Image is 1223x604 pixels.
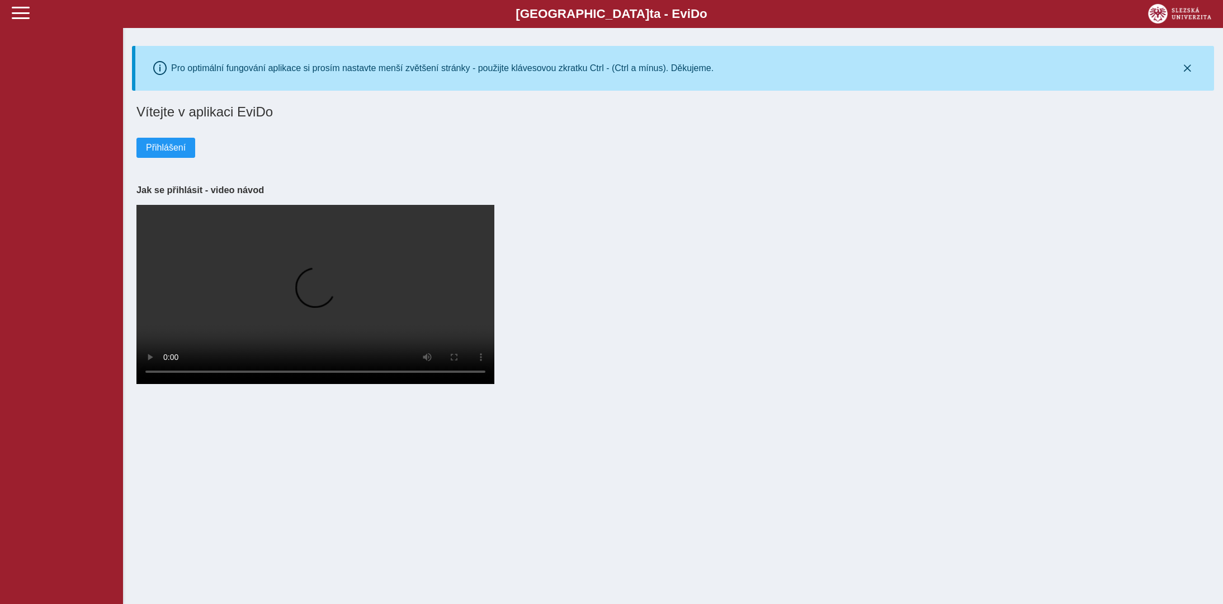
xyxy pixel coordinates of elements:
[649,7,653,21] span: t
[171,63,714,73] div: Pro optimální fungování aplikace si prosím nastavte menší zvětšení stránky - použijte klávesovou ...
[34,7,1189,21] b: [GEOGRAPHIC_DATA] a - Evi
[146,143,186,153] span: Přihlášení
[1148,4,1211,24] img: logo_web_su.png
[136,138,195,158] button: Přihlášení
[691,7,700,21] span: D
[700,7,707,21] span: o
[136,185,1210,195] h3: Jak se přihlásit - video návod
[136,205,494,384] video: Your browser does not support the video tag.
[136,104,1210,120] h1: Vítejte v aplikaci EviDo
